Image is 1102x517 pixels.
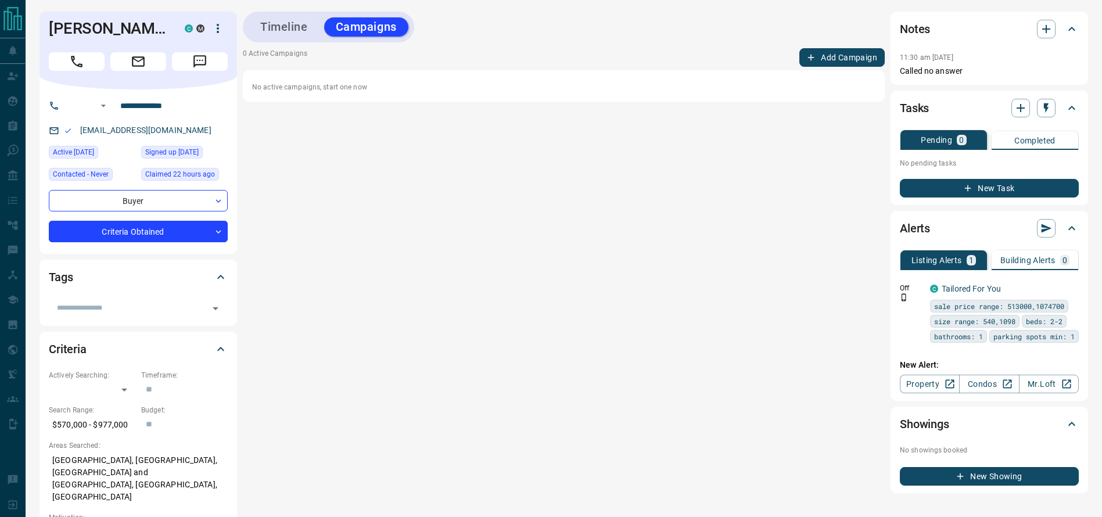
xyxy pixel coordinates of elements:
p: 0 [959,136,964,144]
button: Campaigns [324,17,408,37]
span: Signed up [DATE] [145,146,199,158]
div: Sun Jul 31 2011 [141,146,228,162]
div: Notes [900,15,1079,43]
button: New Task [900,179,1079,198]
div: condos.ca [930,285,938,293]
a: Property [900,375,960,393]
span: sale price range: 513000,1074700 [934,300,1064,312]
h1: [PERSON_NAME] [49,19,167,38]
a: Mr.Loft [1019,375,1079,393]
p: Search Range: [49,405,135,415]
p: No pending tasks [900,155,1079,172]
a: [EMAIL_ADDRESS][DOMAIN_NAME] [80,125,211,135]
button: Open [96,99,110,113]
button: New Showing [900,467,1079,486]
span: Contacted - Never [53,168,109,180]
span: Message [172,52,228,71]
p: Completed [1014,137,1056,145]
p: Pending [921,136,952,144]
div: Buyer [49,190,228,211]
span: beds: 2-2 [1026,315,1062,327]
span: size range: 540,1098 [934,315,1015,327]
p: [GEOGRAPHIC_DATA], [GEOGRAPHIC_DATA], [GEOGRAPHIC_DATA] and [GEOGRAPHIC_DATA], [GEOGRAPHIC_DATA],... [49,451,228,507]
p: Called no answer [900,65,1079,77]
span: bathrooms: 1 [934,331,983,342]
div: Fri Oct 10 2025 [49,146,135,162]
div: condos.ca [185,24,193,33]
p: Listing Alerts [911,256,962,264]
p: 0 [1062,256,1067,264]
div: Criteria [49,335,228,363]
h2: Tags [49,268,73,286]
p: No active campaigns, start one now [252,82,875,92]
div: Tags [49,263,228,291]
p: Off [900,283,923,293]
p: Budget: [141,405,228,415]
span: Call [49,52,105,71]
svg: Email Valid [64,127,72,135]
span: Claimed 22 hours ago [145,168,215,180]
p: 11:30 am [DATE] [900,53,953,62]
a: Tailored For You [942,284,1001,293]
button: Open [207,300,224,317]
p: No showings booked [900,445,1079,455]
span: parking spots min: 1 [993,331,1075,342]
p: Actively Searching: [49,370,135,380]
p: 1 [969,256,974,264]
p: New Alert: [900,359,1079,371]
span: Active [DATE] [53,146,94,158]
h2: Tasks [900,99,929,117]
a: Condos [959,375,1019,393]
h2: Notes [900,20,930,38]
h2: Showings [900,415,949,433]
p: Building Alerts [1000,256,1056,264]
svg: Push Notification Only [900,293,908,301]
span: Email [110,52,166,71]
button: Add Campaign [799,48,885,67]
div: Tasks [900,94,1079,122]
h2: Criteria [49,340,87,358]
div: Alerts [900,214,1079,242]
p: 0 Active Campaigns [243,48,307,67]
h2: Alerts [900,219,930,238]
p: Timeframe: [141,370,228,380]
div: Criteria Obtained [49,221,228,242]
p: Areas Searched: [49,440,228,451]
div: Showings [900,410,1079,438]
div: Tue Oct 14 2025 [141,168,228,184]
p: $570,000 - $977,000 [49,415,135,435]
div: mrloft.ca [196,24,204,33]
button: Timeline [249,17,320,37]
